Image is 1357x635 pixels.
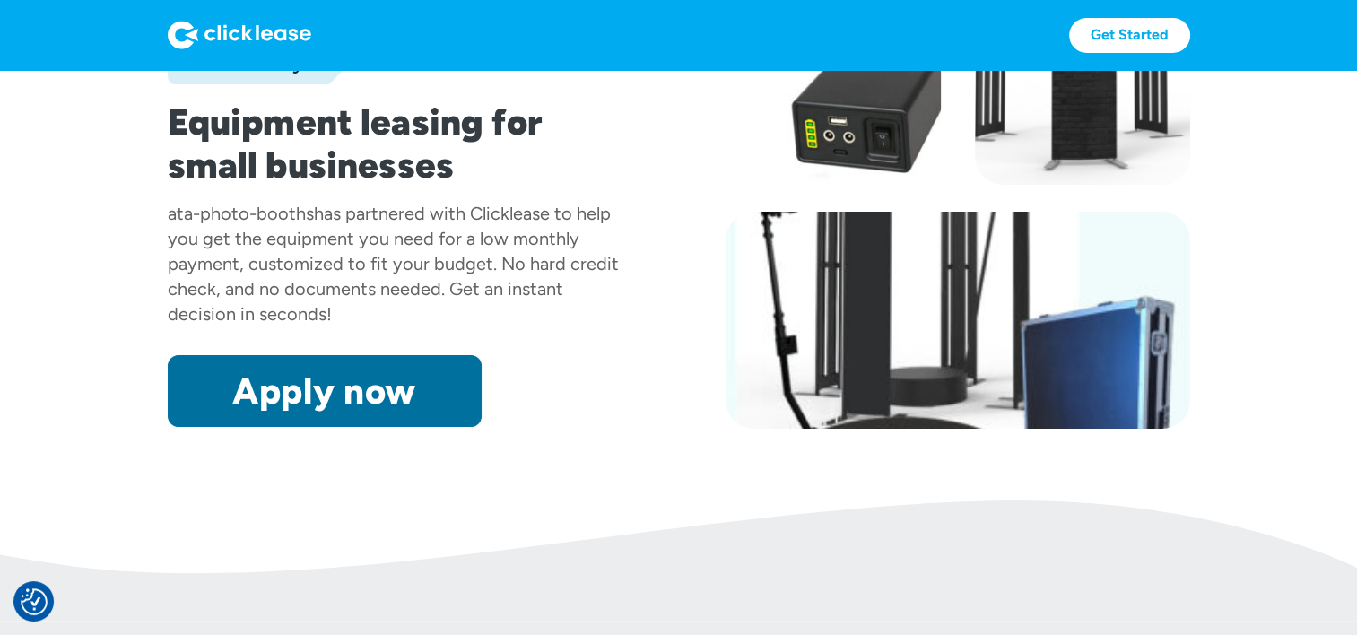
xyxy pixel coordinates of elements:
[21,588,48,615] button: Consent Preferences
[168,203,619,325] div: has partnered with Clicklease to help you get the equipment you need for a low monthly payment, c...
[21,588,48,615] img: Revisit consent button
[168,100,632,187] h1: Equipment leasing for small businesses
[1069,18,1190,53] a: Get Started
[168,21,311,49] img: Logo
[168,203,314,224] div: ata-photo-booths
[168,355,482,427] a: Apply now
